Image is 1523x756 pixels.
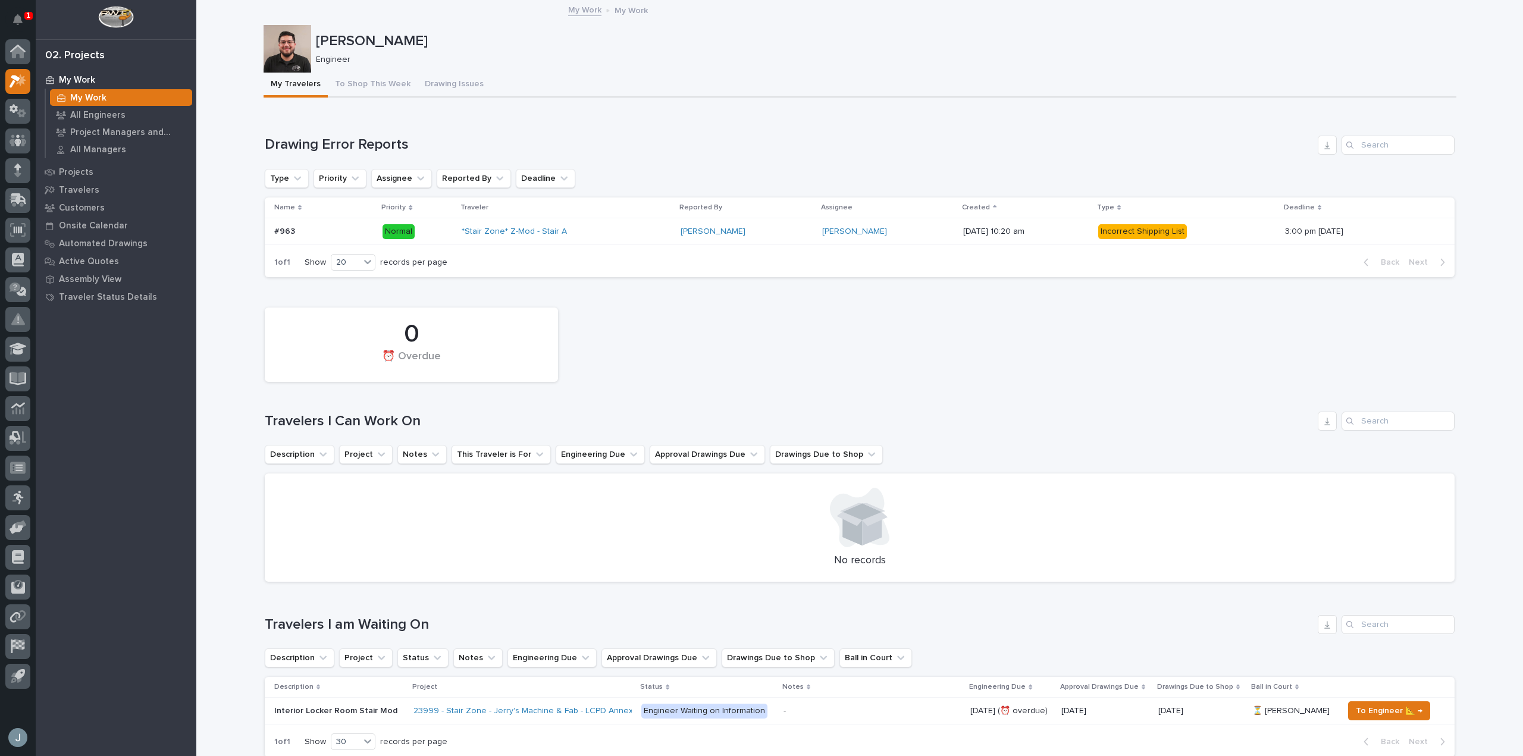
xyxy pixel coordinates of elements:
[507,648,597,667] button: Engineering Due
[98,6,133,28] img: Workspace Logo
[418,73,491,98] button: Drawing Issues
[274,704,400,716] p: Interior Locker Room Stair Mod
[640,680,663,694] p: Status
[1374,257,1399,268] span: Back
[1097,201,1114,214] p: Type
[59,239,148,249] p: Automated Drawings
[381,201,406,214] p: Priority
[679,201,722,214] p: Reported By
[371,169,432,188] button: Assignee
[265,698,1455,724] tr: Interior Locker Room Stair ModInterior Locker Room Stair Mod 23999 - Stair Zone - Jerry's Machine...
[45,49,105,62] div: 02. Projects
[1348,701,1430,720] button: To Engineer 📐 →
[36,71,196,89] a: My Work
[265,445,334,464] button: Description
[1342,136,1455,155] input: Search
[383,224,415,239] div: Normal
[305,737,326,747] p: Show
[453,648,503,667] button: Notes
[274,224,297,237] p: #963
[265,248,300,277] p: 1 of 1
[970,704,1050,716] p: [DATE] (⏰ overdue)
[782,680,804,694] p: Notes
[316,33,1452,50] p: [PERSON_NAME]
[265,136,1313,153] h1: Drawing Error Reports
[36,234,196,252] a: Automated Drawings
[1285,224,1346,237] p: 3:00 pm [DATE]
[1342,412,1455,431] input: Search
[5,7,30,32] button: Notifications
[1354,736,1404,747] button: Back
[70,145,126,155] p: All Managers
[265,413,1313,430] h1: Travelers I Can Work On
[1060,680,1139,694] p: Approval Drawings Due
[59,167,93,178] p: Projects
[285,319,538,349] div: 0
[36,252,196,270] a: Active Quotes
[641,704,767,719] div: Engineer Waiting on Information
[452,445,551,464] button: This Traveler is For
[279,554,1440,567] p: No records
[70,110,126,121] p: All Engineers
[839,648,912,667] button: Ball in Court
[331,736,360,748] div: 30
[1404,257,1455,268] button: Next
[412,680,437,694] p: Project
[46,141,196,158] a: All Managers
[462,227,567,237] a: *Stair Zone* Z-Mod - Stair A
[822,227,887,237] a: [PERSON_NAME]
[59,221,128,231] p: Onsite Calendar
[59,75,95,86] p: My Work
[1404,736,1455,747] button: Next
[963,227,1088,237] p: [DATE] 10:20 am
[36,181,196,199] a: Travelers
[568,2,601,16] a: My Work
[314,169,366,188] button: Priority
[556,445,645,464] button: Engineering Due
[1284,201,1315,214] p: Deadline
[969,680,1026,694] p: Engineering Due
[59,256,119,267] p: Active Quotes
[1409,257,1435,268] span: Next
[615,3,648,16] p: My Work
[784,706,786,716] div: -
[285,350,538,375] div: ⏰ Overdue
[274,680,314,694] p: Description
[46,106,196,123] a: All Engineers
[681,227,745,237] a: [PERSON_NAME]
[339,445,393,464] button: Project
[1061,706,1149,716] p: [DATE]
[1342,615,1455,634] div: Search
[821,201,853,214] p: Assignee
[46,89,196,106] a: My Work
[722,648,835,667] button: Drawings Due to Shop
[26,11,30,20] p: 1
[1356,704,1422,718] span: To Engineer 📐 →
[59,203,105,214] p: Customers
[380,737,447,747] p: records per page
[397,648,449,667] button: Status
[460,201,488,214] p: Traveler
[339,648,393,667] button: Project
[36,217,196,234] a: Onsite Calendar
[264,73,328,98] button: My Travelers
[437,169,511,188] button: Reported By
[413,706,633,716] a: 23999 - Stair Zone - Jerry's Machine & Fab - LCPD Annex
[328,73,418,98] button: To Shop This Week
[1374,736,1399,747] span: Back
[274,201,295,214] p: Name
[70,93,106,103] p: My Work
[380,258,447,268] p: records per page
[1251,680,1292,694] p: Ball in Court
[1098,224,1187,239] div: Incorrect Shipping List
[1354,257,1404,268] button: Back
[36,270,196,288] a: Assembly View
[1158,704,1186,716] p: [DATE]
[70,127,187,138] p: Project Managers and Engineers
[265,169,309,188] button: Type
[15,14,30,33] div: Notifications1
[59,292,157,303] p: Traveler Status Details
[601,648,717,667] button: Approval Drawings Due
